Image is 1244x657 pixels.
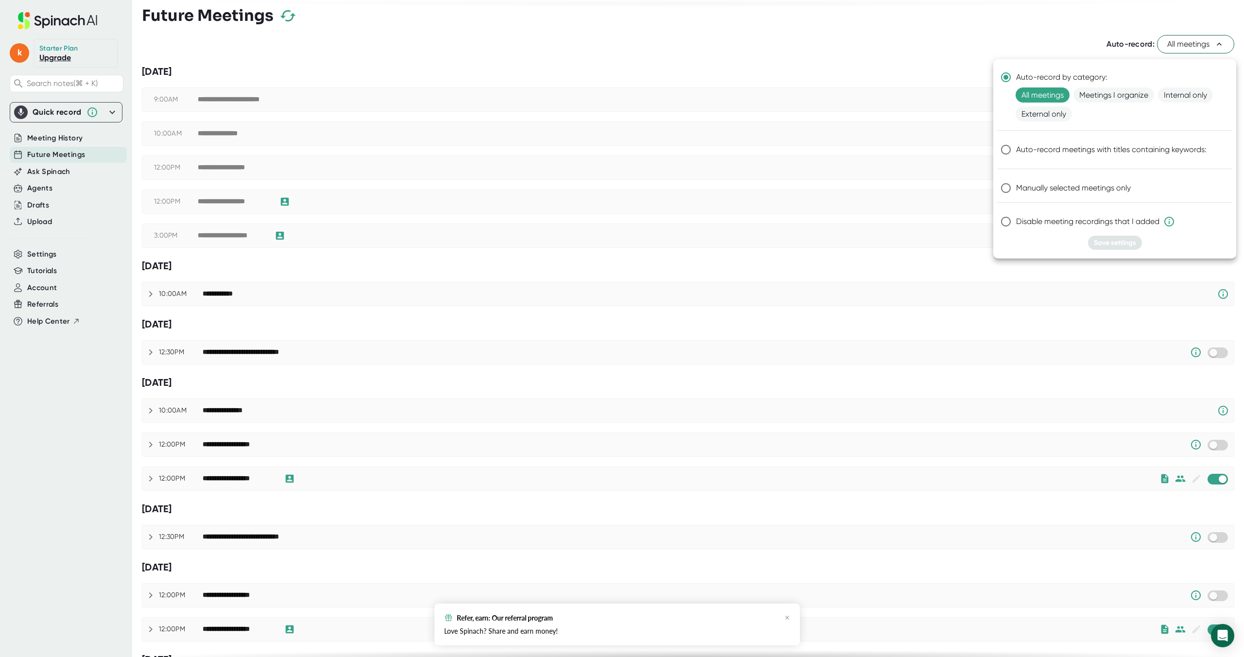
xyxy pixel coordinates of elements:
span: Auto-record meetings with titles containing keywords: [1016,144,1207,156]
button: Save settings [1088,236,1142,250]
span: Save settings [1094,239,1136,247]
span: Auto-record by category: [1016,71,1107,83]
span: Disable meeting recordings that I added [1016,216,1175,227]
span: Manually selected meetings only [1016,182,1131,194]
span: External only [1016,106,1072,121]
span: Meetings I organize [1073,87,1154,103]
span: All meetings [1016,87,1070,103]
div: Open Intercom Messenger [1211,624,1234,647]
span: Internal only [1158,87,1213,103]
